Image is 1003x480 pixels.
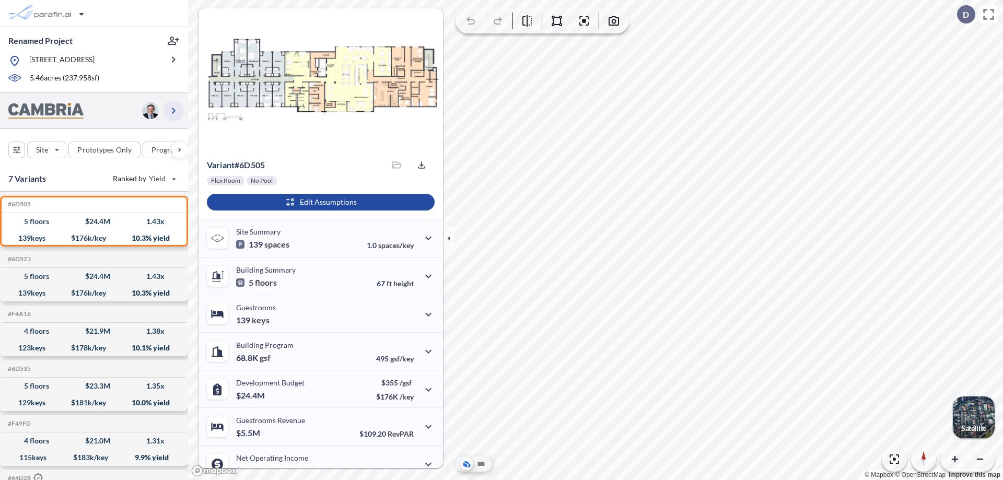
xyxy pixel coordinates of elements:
[236,303,276,312] p: Guestrooms
[151,145,181,155] p: Program
[30,73,99,84] p: 5.46 acres ( 237,958 sf)
[6,201,31,208] h5: Click to copy the code
[236,227,281,236] p: Site Summary
[191,465,237,477] a: Mapbox homepage
[300,197,357,207] p: Edit Assumptions
[252,315,270,325] span: keys
[236,341,294,349] p: Building Program
[236,428,262,438] p: $5.5M
[6,420,31,427] h5: Click to copy the code
[236,315,270,325] p: 139
[460,458,473,470] button: Aerial View
[236,453,308,462] p: Net Operating Income
[236,265,296,274] p: Building Summary
[207,160,235,170] span: Variant
[236,390,266,401] p: $24.4M
[264,239,289,250] span: spaces
[376,378,414,387] p: $355
[400,378,412,387] span: /gsf
[388,429,414,438] span: RevPAR
[953,396,995,438] img: Switcher Image
[236,353,271,363] p: 68.8K
[236,277,277,288] p: 5
[77,145,132,155] p: Prototypes Only
[895,471,946,478] a: OpenStreetMap
[963,10,969,19] p: D
[104,170,183,187] button: Ranked by Yield
[207,160,265,170] p: # 6d505
[391,467,414,476] span: margin
[236,378,305,387] p: Development Budget
[8,103,84,119] img: BrandImage
[8,172,46,185] p: 7 Variants
[390,354,414,363] span: gsf/key
[211,177,240,185] p: Flex Room
[949,471,1000,478] a: Improve this map
[475,458,487,470] button: Site Plan
[236,416,305,425] p: Guestrooms Revenue
[68,142,141,158] button: Prototypes Only
[865,471,893,478] a: Mapbox
[143,142,199,158] button: Program
[36,145,48,155] p: Site
[27,142,66,158] button: Site
[6,255,31,263] h5: Click to copy the code
[29,54,95,67] p: [STREET_ADDRESS]
[377,279,414,288] p: 67
[236,465,262,476] p: $2.5M
[393,279,414,288] span: height
[149,173,166,184] span: Yield
[255,277,277,288] span: floors
[376,392,414,401] p: $176K
[369,467,414,476] p: 45.0%
[961,424,986,432] p: Satellite
[207,194,435,210] button: Edit Assumptions
[376,354,414,363] p: 495
[142,102,159,119] img: user logo
[8,35,73,46] p: Renamed Project
[260,353,271,363] span: gsf
[367,241,414,250] p: 1.0
[251,177,273,185] p: No Pool
[236,239,289,250] p: 139
[953,396,995,438] button: Switcher ImageSatellite
[378,241,414,250] span: spaces/key
[387,279,392,288] span: ft
[6,365,31,372] h5: Click to copy the code
[400,392,414,401] span: /key
[6,310,31,318] h5: Click to copy the code
[359,429,414,438] p: $109.20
